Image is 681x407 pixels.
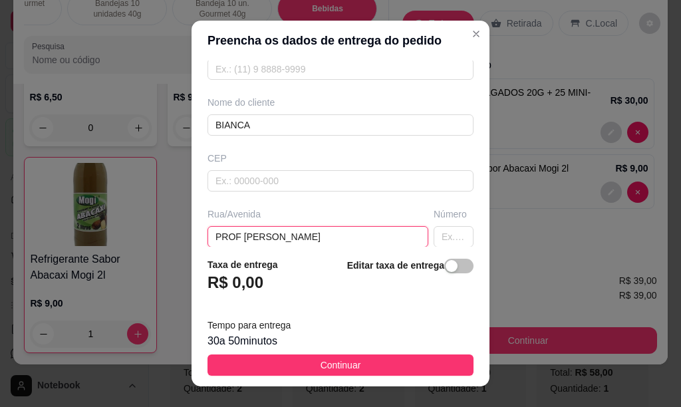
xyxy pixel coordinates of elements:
input: Ex.: 00000-000 [207,170,474,192]
input: Ex.: (11) 9 8888-9999 [207,59,474,80]
input: Ex.: João da Silva [207,114,474,136]
input: Ex.: 44 [434,226,474,247]
div: 30 a 50 minutos [207,333,474,349]
div: Rua/Avenida [207,207,428,221]
span: Tempo para entrega [207,320,291,331]
span: Continuar [321,358,361,372]
strong: Editar taxa de entrega [347,260,444,271]
strong: Taxa de entrega [207,259,278,270]
button: Continuar [207,354,474,376]
div: Nome do cliente [207,96,474,109]
input: Ex.: Rua Oscar Freire [207,226,428,247]
h3: R$ 0,00 [207,272,263,293]
button: Close [466,23,487,45]
header: Preencha os dados de entrega do pedido [192,21,489,61]
div: Número [434,207,474,221]
div: CEP [207,152,474,165]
